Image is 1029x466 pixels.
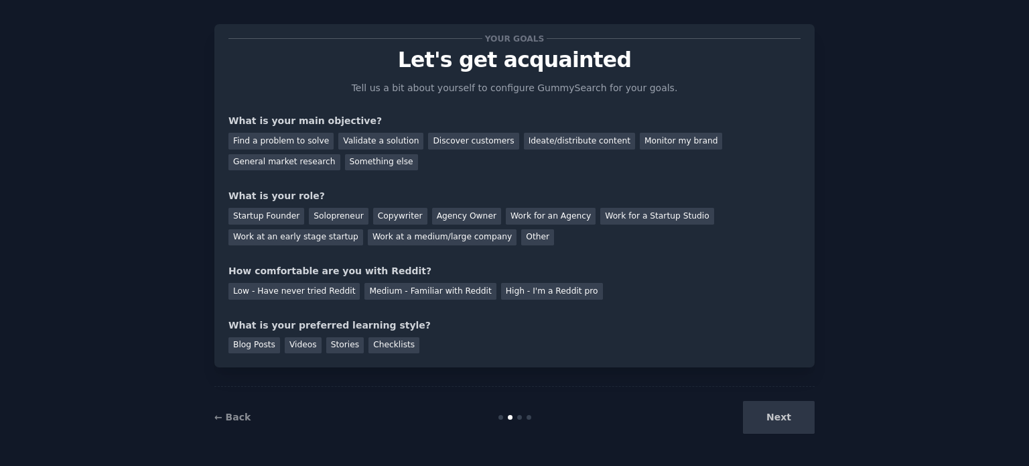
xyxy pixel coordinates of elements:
[228,154,340,171] div: General market research
[506,208,596,225] div: Work for an Agency
[228,318,801,333] div: What is your preferred learning style?
[228,48,801,72] p: Let's get acquainted
[428,133,519,150] div: Discover customers
[228,133,334,150] div: Find a problem to solve
[345,154,418,171] div: Something else
[228,189,801,203] div: What is your role?
[326,337,364,354] div: Stories
[501,283,603,300] div: High - I'm a Reddit pro
[524,133,635,150] div: Ideate/distribute content
[228,208,304,225] div: Startup Founder
[228,229,363,246] div: Work at an early stage startup
[482,32,547,46] span: Your goals
[228,114,801,128] div: What is your main objective?
[600,208,713,225] div: Work for a Startup Studio
[521,229,554,246] div: Other
[346,81,683,95] p: Tell us a bit about yourself to configure GummySearch for your goals.
[228,264,801,278] div: How comfortable are you with Reddit?
[214,412,251,422] a: ← Back
[309,208,368,225] div: Solopreneur
[432,208,501,225] div: Agency Owner
[368,337,419,354] div: Checklists
[373,208,427,225] div: Copywriter
[368,229,517,246] div: Work at a medium/large company
[640,133,722,150] div: Monitor my brand
[228,337,280,354] div: Blog Posts
[338,133,423,150] div: Validate a solution
[228,283,360,300] div: Low - Have never tried Reddit
[285,337,322,354] div: Videos
[364,283,496,300] div: Medium - Familiar with Reddit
